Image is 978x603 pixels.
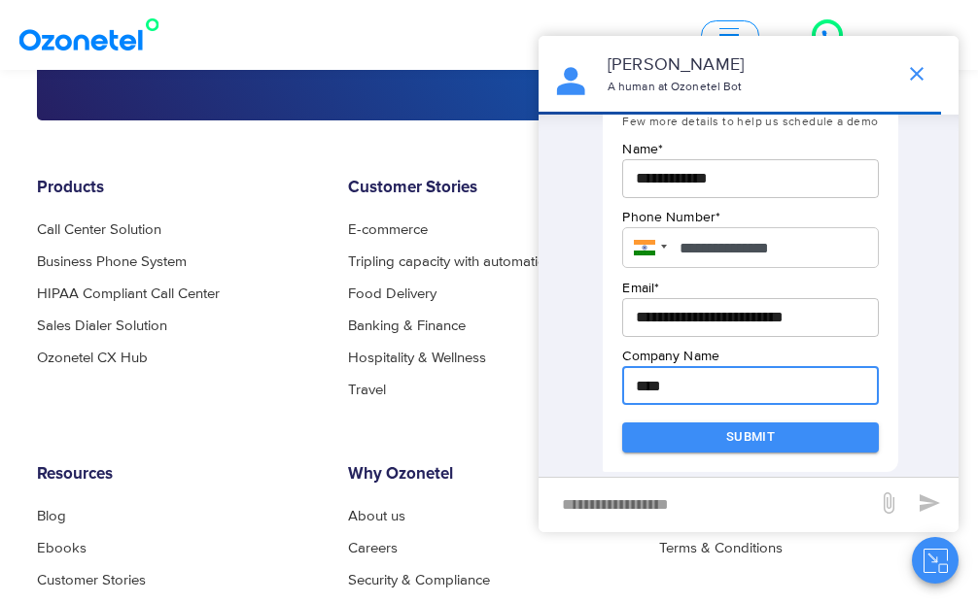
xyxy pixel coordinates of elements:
button: Submit [622,422,878,452]
p: Phone Number * [622,207,878,227]
p: Name * [622,139,878,159]
a: Customer Stories [37,573,146,587]
h6: Products [37,179,319,198]
a: Blog [37,509,66,523]
a: Sales Dialer Solution [37,318,167,333]
span: Few more details to help us schedule a demo [622,115,878,129]
p: Company Name [622,346,878,366]
p: A human at Ozonetel Bot [608,79,887,96]
a: Call Center Solution [37,222,161,237]
p: Email * [622,278,878,298]
a: HIPAA Compliant Call Center [37,286,220,301]
a: Business Phone System [37,254,187,269]
span: end chat or minimize [897,54,936,93]
a: Careers [348,541,398,555]
a: E-commerce [348,222,428,237]
a: About us [348,509,405,523]
a: Travel [348,383,386,397]
a: Ebooks [37,541,87,555]
a: Food Delivery [348,286,437,301]
div: new-msg-input [548,487,867,522]
h6: Why Ozonetel [348,465,630,485]
a: Banking & Finance [348,318,466,333]
p: [PERSON_NAME] [608,52,887,79]
button: Close chat [912,537,959,584]
h6: Customer Stories [348,179,630,198]
h6: Resources [37,465,319,485]
div: India: + 91 [622,227,673,268]
a: Security & Compliance [348,573,490,587]
a: Hospitality & Wellness [348,351,486,365]
a: Tripling capacity with automation [348,254,554,269]
a: Ozonetel CX Hub [37,351,148,365]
